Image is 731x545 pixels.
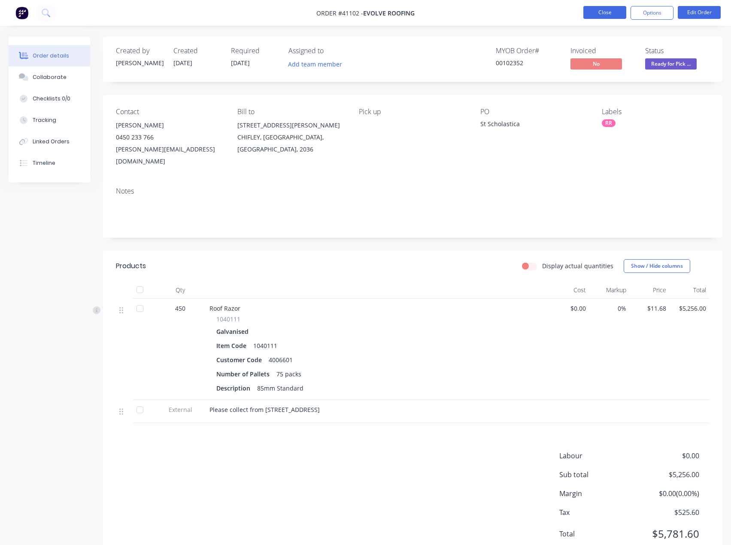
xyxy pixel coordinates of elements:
div: 4006601 [265,354,296,366]
button: Edit Order [678,6,721,19]
span: Sub total [559,469,636,480]
div: RR [602,119,616,127]
div: 1040111 [250,339,281,352]
button: Add team member [284,58,347,70]
div: St Scholastica [480,119,588,131]
button: Show / Hide columns [624,259,690,273]
div: Item Code [216,339,250,352]
div: Markup [589,282,629,299]
span: 1040111 [216,315,240,324]
span: Tax [559,507,636,518]
span: 450 [175,304,185,313]
span: Labour [559,451,636,461]
div: [PERSON_NAME] [116,119,224,131]
div: 75 packs [273,368,305,380]
div: 85mm Standard [254,382,307,394]
span: Margin [559,488,636,499]
div: Assigned to [288,47,374,55]
div: Invoiced [570,47,635,55]
span: $0.00 [636,451,699,461]
button: Options [631,6,673,20]
div: Created [173,47,221,55]
div: Labels [602,108,710,116]
div: Customer Code [216,354,265,366]
div: Total [670,282,710,299]
div: Pick up [359,108,467,116]
div: Bill to [237,108,345,116]
span: Order #41102 - [316,9,363,17]
button: Collaborate [9,67,90,88]
div: [PERSON_NAME][EMAIL_ADDRESS][DOMAIN_NAME] [116,143,224,167]
span: Roof Razor [209,304,240,312]
button: Order details [9,45,90,67]
button: Tracking [9,109,90,131]
div: Description [216,382,254,394]
span: Please collect from [STREET_ADDRESS] [209,406,320,414]
span: Total [559,529,636,539]
button: Linked Orders [9,131,90,152]
div: Status [645,47,710,55]
span: EVOLVE ROOFING [363,9,415,17]
span: $5,256.00 [636,469,699,480]
div: Qty [155,282,206,299]
div: Checklists 0/0 [33,95,70,103]
div: Number of Pallets [216,368,273,380]
span: $0.00 [553,304,586,313]
div: Cost [549,282,589,299]
div: 0450 233 766 [116,131,224,143]
span: $5,781.60 [636,526,699,542]
span: 0% [593,304,626,313]
span: [DATE] [231,59,250,67]
div: Tracking [33,116,56,124]
label: Display actual quantities [542,261,613,270]
button: Timeline [9,152,90,174]
div: Linked Orders [33,138,70,145]
div: [STREET_ADDRESS][PERSON_NAME]CHIFLEY, [GEOGRAPHIC_DATA], [GEOGRAPHIC_DATA], 2036 [237,119,345,155]
div: Created by [116,47,163,55]
button: Ready for Pick ... [645,58,697,71]
div: [STREET_ADDRESS][PERSON_NAME] [237,119,345,131]
div: CHIFLEY, [GEOGRAPHIC_DATA], [GEOGRAPHIC_DATA], 2036 [237,131,345,155]
div: 00102352 [496,58,560,67]
span: No [570,58,622,69]
span: Ready for Pick ... [645,58,697,69]
div: Required [231,47,278,55]
div: Notes [116,187,710,195]
button: Close [583,6,626,19]
button: Add team member [288,58,347,70]
div: Price [630,282,670,299]
div: Galvanised [216,325,252,338]
div: [PERSON_NAME] [116,58,163,67]
div: Collaborate [33,73,67,81]
span: $0.00 ( 0.00 %) [636,488,699,499]
div: MYOB Order # [496,47,560,55]
div: [PERSON_NAME]0450 233 766[PERSON_NAME][EMAIL_ADDRESS][DOMAIN_NAME] [116,119,224,167]
span: $11.68 [633,304,666,313]
div: Timeline [33,159,55,167]
div: Contact [116,108,224,116]
div: Products [116,261,146,271]
img: Factory [15,6,28,19]
span: [DATE] [173,59,192,67]
span: External [158,405,203,414]
div: Order details [33,52,69,60]
div: PO [480,108,588,116]
button: Checklists 0/0 [9,88,90,109]
span: $525.60 [636,507,699,518]
span: $5,256.00 [673,304,706,313]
